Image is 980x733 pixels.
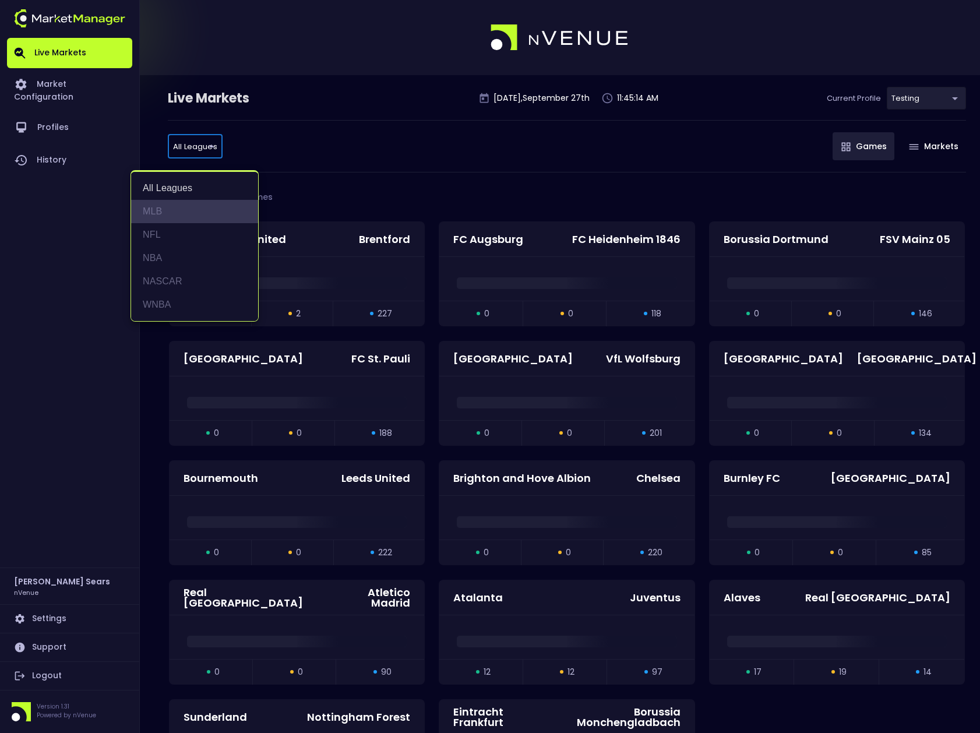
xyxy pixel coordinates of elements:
[131,223,258,246] li: NFL
[131,200,258,223] li: MLB
[131,293,258,316] li: WNBA
[131,270,258,293] li: NASCAR
[131,246,258,270] li: NBA
[131,177,258,200] li: All Leagues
